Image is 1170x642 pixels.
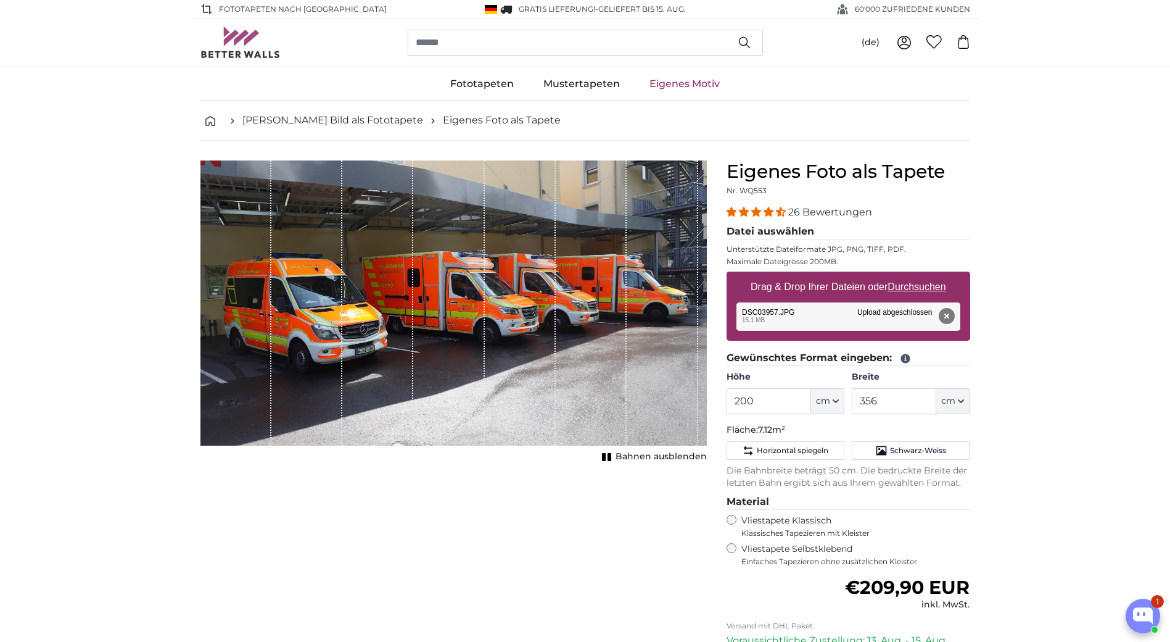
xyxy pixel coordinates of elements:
[200,101,970,141] nav: breadcrumbs
[529,68,635,100] a: Mustertapeten
[816,395,830,407] span: cm
[852,441,970,460] button: Schwarz-Weiss
[598,4,686,14] span: Geliefert bis 15. Aug.
[845,599,970,611] div: inkl. MwSt.
[727,441,844,460] button: Horizontal spiegeln
[200,160,707,465] div: 1 of 1
[1151,595,1164,608] div: 1
[727,206,788,218] span: 4.54 stars
[727,424,970,436] p: Fläche:
[727,494,970,510] legend: Material
[727,224,970,240] legend: Datei auswählen
[519,4,595,14] span: GRATIS Lieferung!
[219,4,387,15] span: Fototapeten nach [GEOGRAPHIC_DATA]
[200,27,281,58] img: Betterwalls
[727,621,970,631] p: Versand mit DHL Paket
[727,186,767,195] span: Nr. WQ553
[890,446,946,456] span: Schwarz-Weiss
[435,68,529,100] a: Fototapeten
[852,31,889,54] button: (de)
[443,113,561,128] a: Eigenes Foto als Tapete
[741,515,960,538] label: Vliestapete Klassisch
[888,281,945,292] u: Durchsuchen
[1126,599,1160,633] button: Open chatbox
[242,113,423,128] a: [PERSON_NAME] Bild als Fototapete
[741,528,960,538] span: Klassisches Tapezieren mit Kleister
[757,446,828,456] span: Horizontal spiegeln
[758,424,785,435] span: 7.12m²
[727,371,844,383] label: Höhe
[727,465,970,490] p: Die Bahnbreite beträgt 50 cm. Die bedruckte Breite der letzten Bahn ergibt sich aus Ihrem gewählt...
[788,206,872,218] span: 26 Bewertungen
[741,557,970,567] span: Einfaches Tapezieren ohne zusätzlichen Kleister
[936,388,970,414] button: cm
[616,451,707,463] span: Bahnen ausblenden
[485,5,497,14] img: Deutschland
[727,244,970,254] p: Unterstützte Dateiformate JPG, PNG, TIFF, PDF.
[852,371,970,383] label: Breite
[598,448,707,465] button: Bahnen ausblenden
[941,395,955,407] span: cm
[746,275,951,299] label: Drag & Drop Ihrer Dateien oder
[845,576,970,599] span: €209,90 EUR
[727,257,970,267] p: Maximale Dateigrösse 200MB.
[811,388,844,414] button: cm
[595,4,686,14] span: -
[727,160,970,183] h1: Eigenes Foto als Tapete
[727,351,970,366] legend: Gewünschtes Format eingeben:
[741,543,970,567] label: Vliestapete Selbstklebend
[855,4,970,15] span: 60'000 ZUFRIEDENE KUNDEN
[635,68,735,100] a: Eigenes Motiv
